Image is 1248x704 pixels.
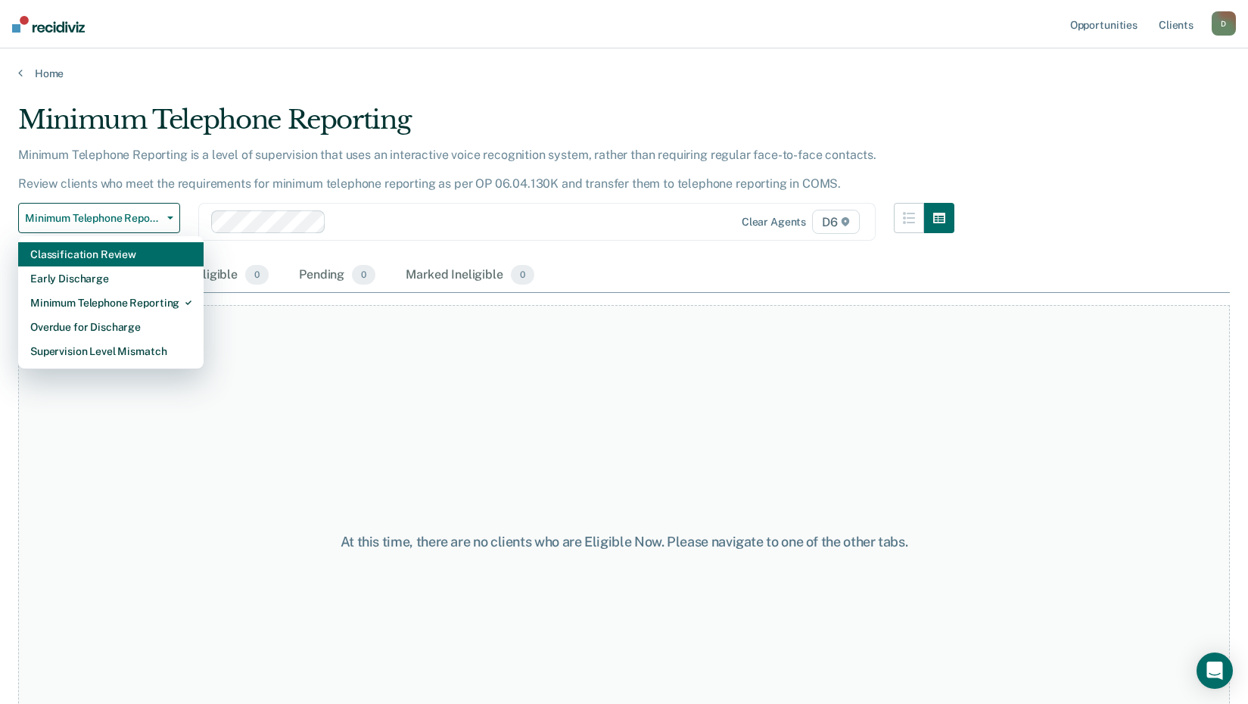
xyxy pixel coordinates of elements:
div: Marked Ineligible0 [403,259,537,292]
button: D [1212,11,1236,36]
div: Pending0 [296,259,378,292]
div: Almost Eligible0 [150,259,272,292]
div: Minimum Telephone Reporting [18,104,954,148]
span: D6 [812,210,860,234]
p: Minimum Telephone Reporting is a level of supervision that uses an interactive voice recognition ... [18,148,876,191]
img: Recidiviz [12,16,85,33]
div: Clear agents [742,216,806,229]
span: Minimum Telephone Reporting [25,212,161,225]
a: Home [18,67,1230,80]
div: Supervision Level Mismatch [30,339,191,363]
div: Open Intercom Messenger [1197,653,1233,689]
div: Minimum Telephone Reporting [30,291,191,315]
div: Classification Review [30,242,191,266]
div: At this time, there are no clients who are Eligible Now. Please navigate to one of the other tabs. [322,534,927,550]
div: Overdue for Discharge [30,315,191,339]
span: 0 [245,265,269,285]
div: Early Discharge [30,266,191,291]
button: Minimum Telephone Reporting [18,203,180,233]
span: 0 [511,265,534,285]
span: 0 [352,265,375,285]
